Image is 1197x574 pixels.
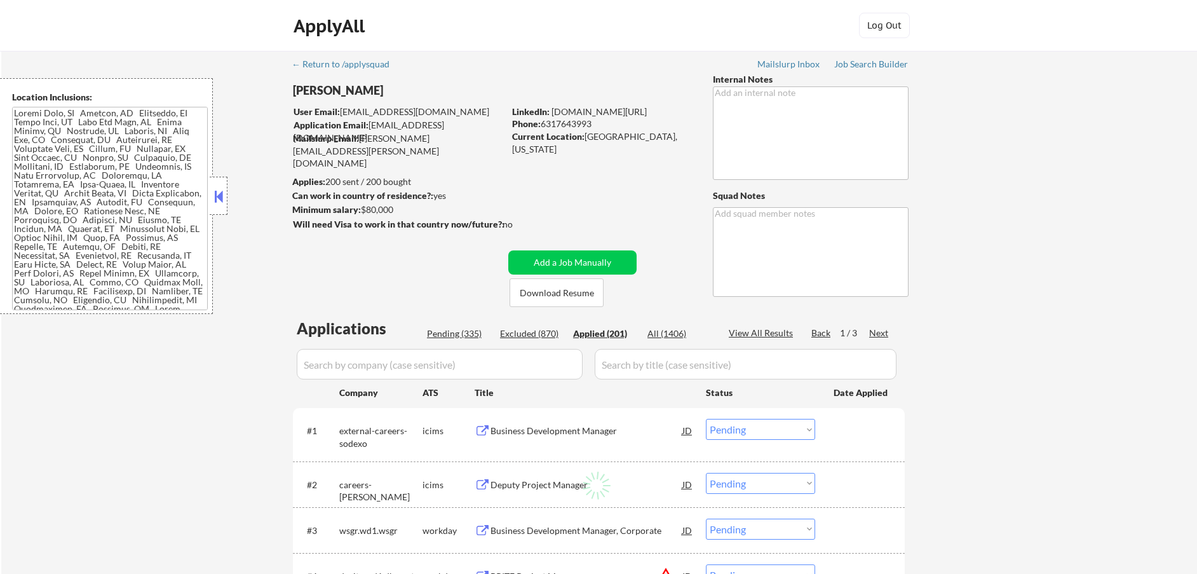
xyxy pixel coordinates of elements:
[859,13,910,38] button: Log Out
[834,60,909,69] div: Job Search Builder
[423,386,475,399] div: ATS
[490,479,682,491] div: Deputy Project Manager
[834,59,909,72] a: Job Search Builder
[292,176,325,187] strong: Applies:
[292,175,504,188] div: 200 sent / 200 bought
[551,106,647,117] a: [DOMAIN_NAME][URL]
[307,425,329,437] div: #1
[339,425,423,449] div: external-careers-sodexo
[292,190,433,201] strong: Can work in country of residence?:
[500,327,564,340] div: Excluded (870)
[490,425,682,437] div: Business Development Manager
[681,519,694,542] div: JD
[512,118,541,129] strong: Phone:
[811,327,832,339] div: Back
[729,327,797,339] div: View All Results
[681,473,694,496] div: JD
[503,218,539,231] div: no
[294,119,504,144] div: [EMAIL_ADDRESS][DOMAIN_NAME]
[475,386,694,399] div: Title
[423,479,475,491] div: icims
[294,120,369,130] strong: Application Email:
[490,524,682,537] div: Business Development Manager, Corporate
[297,349,583,379] input: Search by company (case sensitive)
[647,327,711,340] div: All (1406)
[427,327,490,340] div: Pending (335)
[339,479,423,503] div: careers-[PERSON_NAME]
[339,524,423,537] div: wsgr.wd1.wsgr
[292,204,361,215] strong: Minimum salary:
[512,131,585,142] strong: Current Location:
[706,381,815,404] div: Status
[292,60,402,69] div: ← Return to /applysquad
[307,524,329,537] div: #3
[339,386,423,399] div: Company
[840,327,869,339] div: 1 / 3
[293,133,359,144] strong: Mailslurp Email:
[292,203,504,216] div: $80,000
[757,59,821,72] a: Mailslurp Inbox
[512,130,692,155] div: [GEOGRAPHIC_DATA], [US_STATE]
[595,349,896,379] input: Search by title (case sensitive)
[293,83,554,99] div: [PERSON_NAME]
[297,321,423,336] div: Applications
[293,219,504,229] strong: Will need Visa to work in that country now/future?:
[294,106,504,118] div: [EMAIL_ADDRESS][DOMAIN_NAME]
[510,278,604,307] button: Download Resume
[573,327,637,340] div: Applied (201)
[512,118,692,130] div: 6317643993
[12,91,208,104] div: Location Inclusions:
[508,250,637,275] button: Add a Job Manually
[869,327,889,339] div: Next
[292,59,402,72] a: ← Return to /applysquad
[423,524,475,537] div: workday
[757,60,821,69] div: Mailslurp Inbox
[713,189,909,202] div: Squad Notes
[307,479,329,491] div: #2
[423,425,475,437] div: icims
[713,73,909,86] div: Internal Notes
[681,419,694,442] div: JD
[834,386,889,399] div: Date Applied
[293,132,504,170] div: [PERSON_NAME][EMAIL_ADDRESS][PERSON_NAME][DOMAIN_NAME]
[294,106,340,117] strong: User Email:
[292,189,500,202] div: yes
[294,15,369,37] div: ApplyAll
[512,106,550,117] strong: LinkedIn:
